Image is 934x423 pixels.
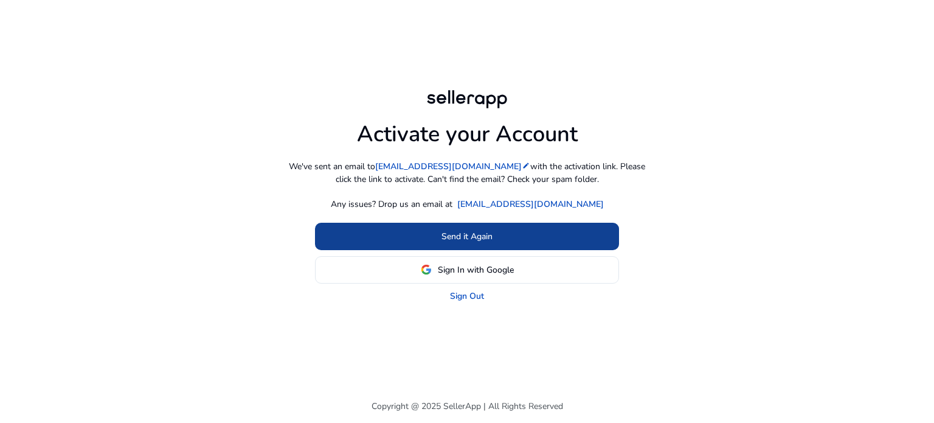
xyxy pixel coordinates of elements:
img: google-logo.svg [421,264,432,275]
p: Any issues? Drop us an email at [331,198,452,211]
a: [EMAIL_ADDRESS][DOMAIN_NAME] [457,198,604,211]
span: Send it Again [441,230,493,243]
a: Sign Out [450,290,484,302]
h1: Activate your Account [357,111,578,147]
mat-icon: edit [522,161,530,170]
button: Send it Again [315,223,619,250]
button: Sign In with Google [315,256,619,284]
span: Sign In with Google [438,264,514,276]
a: [EMAIL_ADDRESS][DOMAIN_NAME] [375,160,530,173]
p: We've sent an email to with the activation link. Please click the link to activate. Can't find th... [285,160,649,186]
